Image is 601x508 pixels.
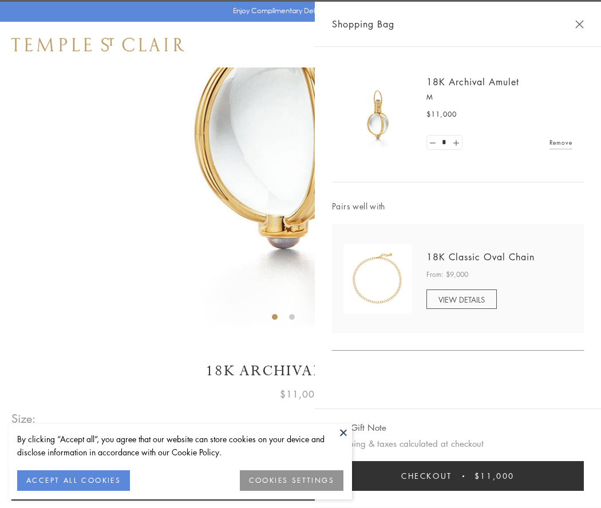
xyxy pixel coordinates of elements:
[17,432,343,459] div: By clicking “Accept all”, you agree that our website can store cookies on your device and disclos...
[11,409,37,428] span: Size:
[426,76,519,88] a: 18K Archival Amulet
[17,470,130,491] button: ACCEPT ALL COOKIES
[426,109,457,120] span: $11,000
[280,387,321,402] span: $11,000
[332,420,386,435] button: Add Gift Note
[343,80,412,149] img: 18K Archival Amulet
[426,289,497,309] a: VIEW DETAILS
[426,251,535,263] a: 18K Classic Oval Chain
[240,470,343,491] button: COOKIES SETTINGS
[575,20,584,29] button: Close Shopping Bag
[332,436,584,451] p: Shipping & taxes calculated at checkout
[332,461,584,491] button: Checkout $11,000
[233,5,363,17] p: Enjoy Complimentary Delivery & Returns
[343,244,412,313] img: N88865-OV18
[11,38,184,51] img: Temple St. Clair
[549,136,572,149] a: Remove
[332,17,394,31] span: Shopping Bag
[332,200,584,213] span: Pairs well with
[475,470,515,482] span: $11,000
[426,92,572,103] p: M
[427,136,438,150] a: Set quantity to 0
[450,136,461,150] a: Set quantity to 2
[438,294,485,305] span: VIEW DETAILS
[426,269,468,280] span: From: $9,000
[401,470,452,482] span: Checkout
[11,361,590,381] h1: 18K Archival Amulet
